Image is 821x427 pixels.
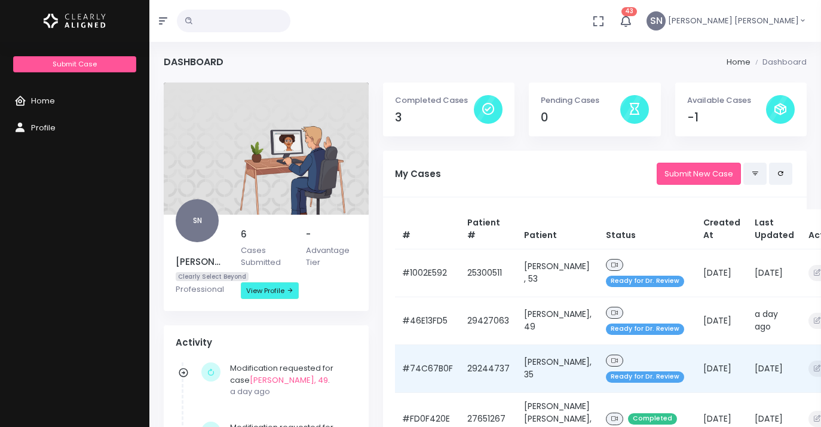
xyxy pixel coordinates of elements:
td: #46E13FD5 [395,297,460,344]
a: [PERSON_NAME], 49 [250,374,328,386]
p: Professional [176,283,226,295]
span: Completed [628,413,677,425]
td: [PERSON_NAME] , 53 [517,249,599,297]
p: a day ago [230,386,351,398]
td: 29244737 [460,344,517,392]
span: [PERSON_NAME] [PERSON_NAME] [668,15,799,27]
span: Clearly Select Beyond [176,272,249,281]
h5: - [306,229,357,240]
h4: Dashboard [164,56,223,68]
td: [DATE] [696,344,748,392]
h4: -1 [687,111,766,124]
h4: 3 [395,111,474,124]
span: SN [647,11,666,30]
p: Completed Cases [395,94,474,106]
p: Pending Cases [541,94,620,106]
p: Advantage Tier [306,245,357,268]
td: [DATE] [696,249,748,297]
span: Submit Case [53,59,97,69]
h4: Activity [176,337,357,348]
span: Ready for Dr. Review [606,276,684,287]
span: Ready for Dr. Review [606,371,684,383]
h5: [PERSON_NAME] [PERSON_NAME] [176,257,226,267]
th: # [395,209,460,249]
a: View Profile [241,282,299,299]
span: Profile [31,122,56,133]
span: Ready for Dr. Review [606,324,684,335]
li: Home [727,56,750,68]
span: Home [31,95,55,106]
th: Patient # [460,209,517,249]
h5: 6 [241,229,292,240]
th: Patient [517,209,599,249]
p: Cases Submitted [241,245,292,268]
h4: 0 [541,111,620,124]
span: SN [176,199,219,242]
td: 29427063 [460,297,517,344]
td: [PERSON_NAME], 49 [517,297,599,344]
p: Available Cases [687,94,766,106]
img: Logo Horizontal [44,8,106,33]
td: [PERSON_NAME], 35 [517,344,599,392]
span: 43 [621,7,637,16]
li: Dashboard [750,56,807,68]
h5: My Cases [395,169,657,179]
td: a day ago [748,297,801,344]
div: Modification requested for case . [230,362,351,398]
th: Status [599,209,696,249]
th: Last Updated [748,209,801,249]
th: Created At [696,209,748,249]
td: #74C67B0F [395,344,460,392]
td: #1002E592 [395,249,460,297]
td: [DATE] [696,297,748,344]
td: [DATE] [748,344,801,392]
a: Submit New Case [657,163,741,185]
a: Submit Case [13,56,136,72]
td: 25300511 [460,249,517,297]
td: [DATE] [748,249,801,297]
